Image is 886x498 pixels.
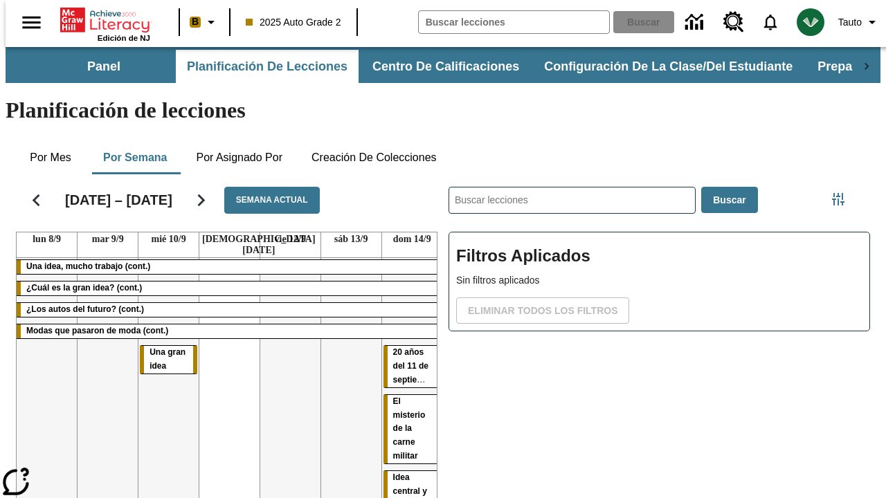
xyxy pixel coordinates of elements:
div: 20 años del 11 de septiembre [383,346,441,387]
span: El misterio de la carne militar [393,396,426,461]
span: ¿Cuál es la gran idea? (cont.) [26,283,142,293]
a: 9 de septiembre de 2025 [89,232,127,246]
div: ¿Los autos del futuro? (cont.) [17,303,442,317]
a: Centro de información [677,3,715,41]
div: Modas que pasaron de moda (cont.) [17,324,442,338]
button: Abrir el menú lateral [11,2,52,43]
div: Una idea, mucho trabajo (cont.) [17,260,442,274]
span: Modas que pasaron de moda (cont.) [26,326,168,335]
input: Buscar lecciones [449,187,695,213]
div: Subbarra de navegación [6,47,880,83]
a: 14 de septiembre de 2025 [390,232,434,246]
button: Planificación de lecciones [176,50,359,83]
div: Pestañas siguientes [853,50,880,83]
a: 8 de septiembre de 2025 [30,232,64,246]
span: Tauto [838,15,862,30]
div: Filtros Aplicados [449,232,870,331]
button: Por mes [16,141,85,174]
button: Seguir [183,183,219,218]
h1: Planificación de lecciones [6,98,880,123]
span: Una gran idea [150,347,186,371]
span: B [192,13,199,30]
button: Centro de calificaciones [361,50,530,83]
span: Una idea, mucho trabajo (cont.) [26,261,150,271]
div: ¿Cuál es la gran idea? (cont.) [17,282,442,295]
a: Portada [60,6,150,34]
button: Semana actual [224,187,320,214]
a: Notificaciones [752,4,788,40]
button: Panel [35,50,173,83]
button: Buscar [701,187,757,214]
button: Por asignado por [185,141,293,174]
button: Por semana [92,141,178,174]
span: Edición de NJ [98,34,150,42]
h2: [DATE] – [DATE] [65,192,172,208]
button: Creación de colecciones [300,141,448,174]
button: Escoja un nuevo avatar [788,4,833,40]
span: ¿Los autos del futuro? (cont.) [26,304,144,314]
button: Regresar [19,183,54,218]
h2: Filtros Aplicados [456,239,862,273]
button: Perfil/Configuración [833,10,886,35]
input: Buscar campo [419,11,609,33]
div: El misterio de la carne militar [383,395,441,464]
p: Sin filtros aplicados [456,273,862,288]
a: 11 de septiembre de 2025 [199,232,318,257]
a: 10 de septiembre de 2025 [149,232,189,246]
img: avatar image [797,8,824,36]
a: Centro de recursos, Se abrirá en una pestaña nueva. [715,3,752,41]
div: Portada [60,5,150,42]
div: Subbarra de navegación [33,50,853,83]
button: Configuración de la clase/del estudiante [533,50,804,83]
a: 12 de septiembre de 2025 [272,232,309,246]
a: 13 de septiembre de 2025 [332,232,371,246]
span: 20 años del 11 de septiembre [393,347,437,385]
button: Menú lateral de filtros [824,185,852,213]
span: 2025 Auto Grade 2 [246,15,341,30]
button: Boost El color de la clase es anaranjado claro. Cambiar el color de la clase. [184,10,225,35]
div: Una gran idea [140,346,197,373]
